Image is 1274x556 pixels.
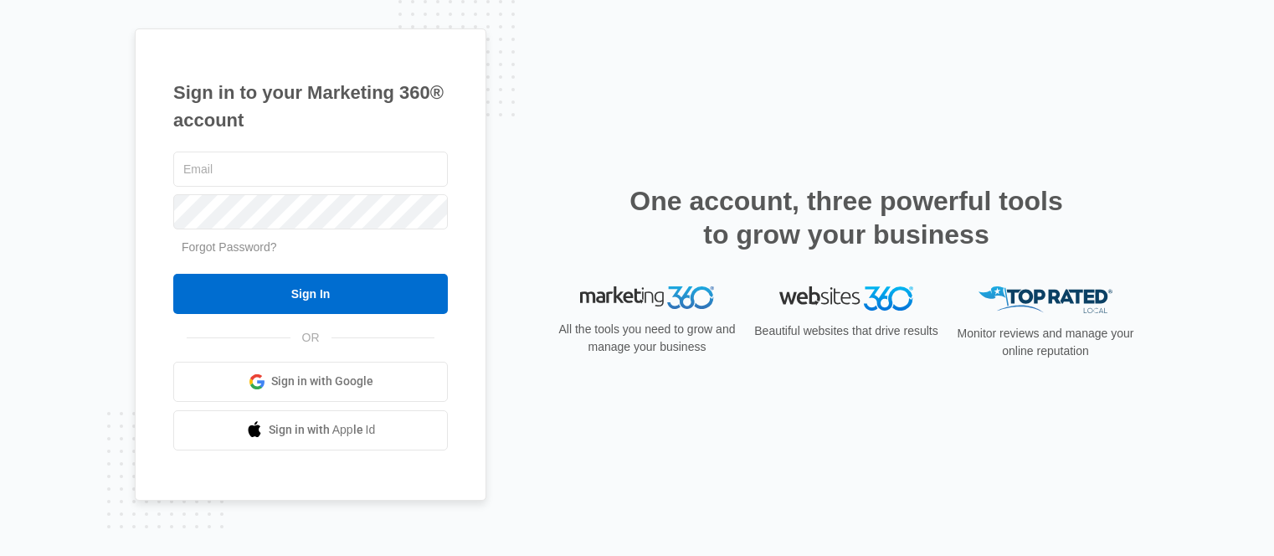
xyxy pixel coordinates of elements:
h1: Sign in to your Marketing 360® account [173,79,448,134]
h2: One account, three powerful tools to grow your business [624,184,1068,251]
input: Sign In [173,274,448,314]
p: Monitor reviews and manage your online reputation [952,325,1139,360]
p: Beautiful websites that drive results [753,322,940,340]
span: Sign in with Google [271,373,373,390]
img: Websites 360 [779,286,913,311]
img: Marketing 360 [580,286,714,310]
span: Sign in with Apple Id [269,421,376,439]
p: All the tools you need to grow and manage your business [553,321,741,356]
img: Top Rated Local [979,286,1112,314]
a: Forgot Password? [182,240,277,254]
a: Sign in with Apple Id [173,410,448,450]
span: OR [290,329,331,347]
a: Sign in with Google [173,362,448,402]
input: Email [173,152,448,187]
